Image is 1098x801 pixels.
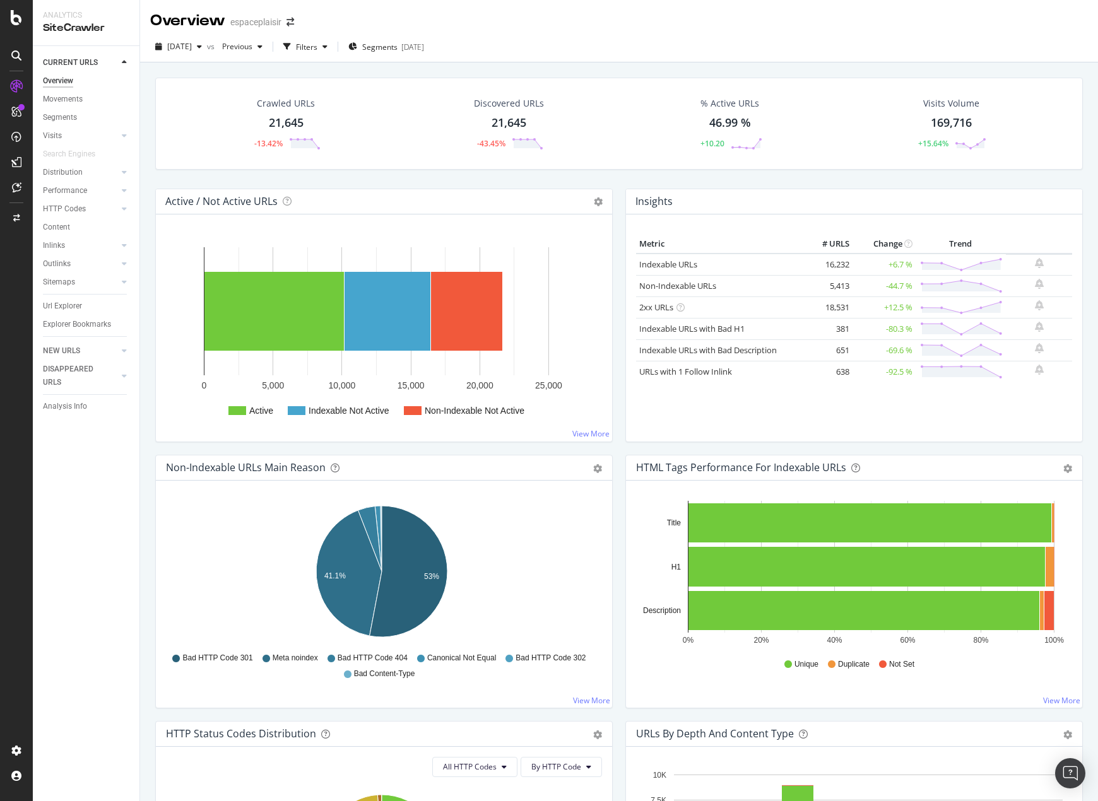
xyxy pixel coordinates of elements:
div: Discovered URLs [474,97,544,110]
div: Inlinks [43,239,65,252]
button: All HTTP Codes [432,757,517,777]
text: 25,000 [535,380,562,390]
text: H1 [671,563,682,571]
div: Segments [43,111,77,124]
span: By HTTP Code [531,761,581,772]
td: -44.7 % [853,275,916,296]
a: View More [572,428,610,439]
td: 651 [802,339,853,361]
text: 0% [683,636,694,645]
a: Indexable URLs with Bad H1 [639,323,745,334]
div: Explorer Bookmarks [43,318,111,331]
div: Filters [296,42,317,52]
text: 10K [653,771,666,780]
button: [DATE] [150,37,207,57]
div: espaceplaisir [230,16,281,28]
div: DISAPPEARED URLS [43,363,107,389]
th: Change [853,235,916,254]
div: gear [1063,464,1072,473]
div: URLs by Depth and Content Type [636,727,794,740]
button: Segments[DATE] [343,37,429,57]
svg: A chart. [636,501,1068,647]
span: Bad HTTP Code 301 [182,653,252,664]
td: +6.7 % [853,254,916,276]
div: bell-plus [1035,365,1044,375]
span: Not Set [889,659,914,670]
span: Bad Content-Type [354,669,415,679]
div: Visits Volume [923,97,979,110]
div: Distribution [43,166,83,179]
div: Non-Indexable URLs Main Reason [166,461,326,474]
text: 5,000 [262,380,284,390]
button: By HTTP Code [521,757,602,777]
button: Filters [278,37,333,57]
text: Active [249,406,273,416]
a: Non-Indexable URLs [639,280,716,291]
text: 80% [973,636,988,645]
td: +12.5 % [853,296,916,318]
text: 40% [827,636,842,645]
button: Previous [217,37,268,57]
a: Indexable URLs with Bad Description [639,344,777,356]
a: URLs with 1 Follow Inlink [639,366,732,377]
div: Outlinks [43,257,71,271]
span: Meta noindex [273,653,318,664]
div: Analytics [43,10,129,21]
div: gear [1063,730,1072,739]
svg: A chart. [166,235,598,431]
h4: Insights [635,193,673,210]
div: bell-plus [1035,343,1044,353]
a: Overview [43,74,131,88]
a: Performance [43,184,118,197]
div: HTML Tags Performance for Indexable URLs [636,461,846,474]
a: View More [573,695,610,706]
td: 638 [802,361,853,382]
div: SiteCrawler [43,21,129,35]
div: Overview [150,10,225,32]
div: Url Explorer [43,300,82,313]
a: Sitemaps [43,276,118,289]
span: 2025 Aug. 16th [167,41,192,52]
span: Duplicate [838,659,870,670]
div: Visits [43,129,62,143]
div: Performance [43,184,87,197]
a: Indexable URLs [639,259,697,270]
div: Content [43,221,70,234]
a: Outlinks [43,257,118,271]
td: -92.5 % [853,361,916,382]
a: Url Explorer [43,300,131,313]
text: Indexable Not Active [309,406,389,416]
div: bell-plus [1035,279,1044,289]
div: arrow-right-arrow-left [286,18,294,26]
div: gear [593,730,602,739]
span: vs [207,41,217,52]
div: Sitemaps [43,276,75,289]
span: Previous [217,41,252,52]
a: Segments [43,111,131,124]
div: 21,645 [269,115,304,131]
text: 60% [900,636,915,645]
text: 15,000 [398,380,425,390]
div: HTTP Status Codes Distribution [166,727,316,740]
div: Search Engines [43,148,95,161]
td: 18,531 [802,296,853,318]
text: 100% [1044,636,1064,645]
text: Description [643,606,681,615]
div: Crawled URLs [257,97,315,110]
a: HTTP Codes [43,202,118,216]
h4: Active / Not Active URLs [165,193,278,210]
div: % Active URLs [700,97,759,110]
span: Canonical Not Equal [427,653,496,664]
a: Inlinks [43,239,118,252]
a: Movements [43,93,131,106]
text: Non-Indexable Not Active [425,406,524,416]
text: 10,000 [328,380,355,390]
text: Title [667,518,682,527]
i: Options [594,197,603,206]
td: 381 [802,318,853,339]
td: -69.6 % [853,339,916,361]
div: CURRENT URLS [43,56,98,69]
span: All HTTP Codes [443,761,497,772]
